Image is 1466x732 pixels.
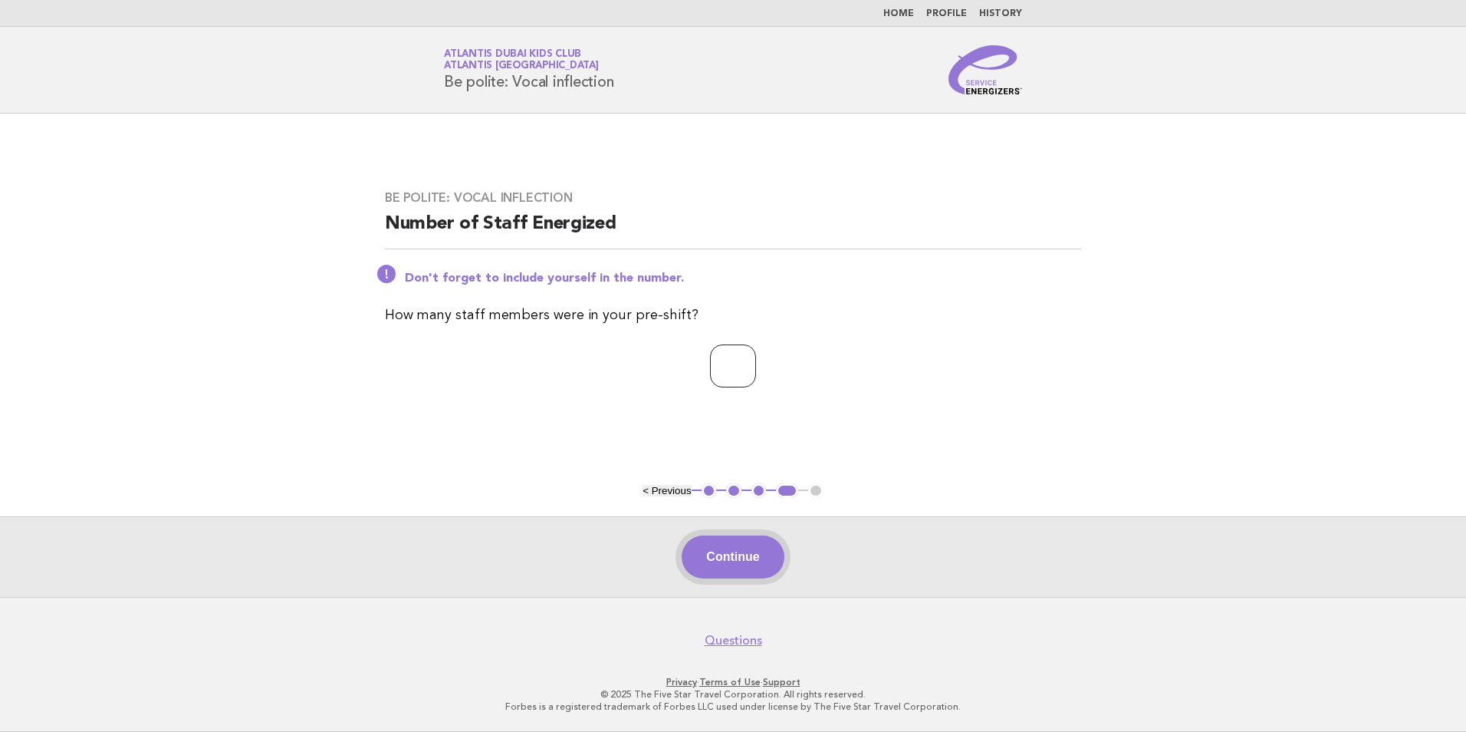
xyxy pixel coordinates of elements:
p: How many staff members were in your pre-shift? [385,305,1081,326]
img: Service Energizers [948,45,1022,94]
button: Continue [682,536,784,579]
span: Atlantis [GEOGRAPHIC_DATA] [444,61,599,71]
h3: Be polite: Vocal inflection [385,190,1081,206]
a: Privacy [666,677,697,687]
a: Terms of Use [699,677,761,687]
p: Don't forget to include yourself in the number. [405,271,1081,286]
button: 1 [702,483,717,499]
p: Forbes is a registered trademark of Forbes LLC used under license by The Five Star Travel Corpora... [264,701,1202,713]
a: Home [883,9,914,18]
a: Atlantis Dubai Kids ClubAtlantis [GEOGRAPHIC_DATA] [444,49,599,71]
p: © 2025 The Five Star Travel Corporation. All rights reserved. [264,688,1202,701]
a: Questions [705,633,762,648]
button: < Previous [643,485,691,496]
h1: Be polite: Vocal inflection [444,50,613,90]
button: 2 [726,483,741,499]
button: 4 [776,483,798,499]
a: Support [763,677,800,687]
a: History [979,9,1022,18]
button: 3 [751,483,767,499]
h2: Number of Staff Energized [385,212,1081,249]
a: Profile [926,9,967,18]
p: · · [264,676,1202,688]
